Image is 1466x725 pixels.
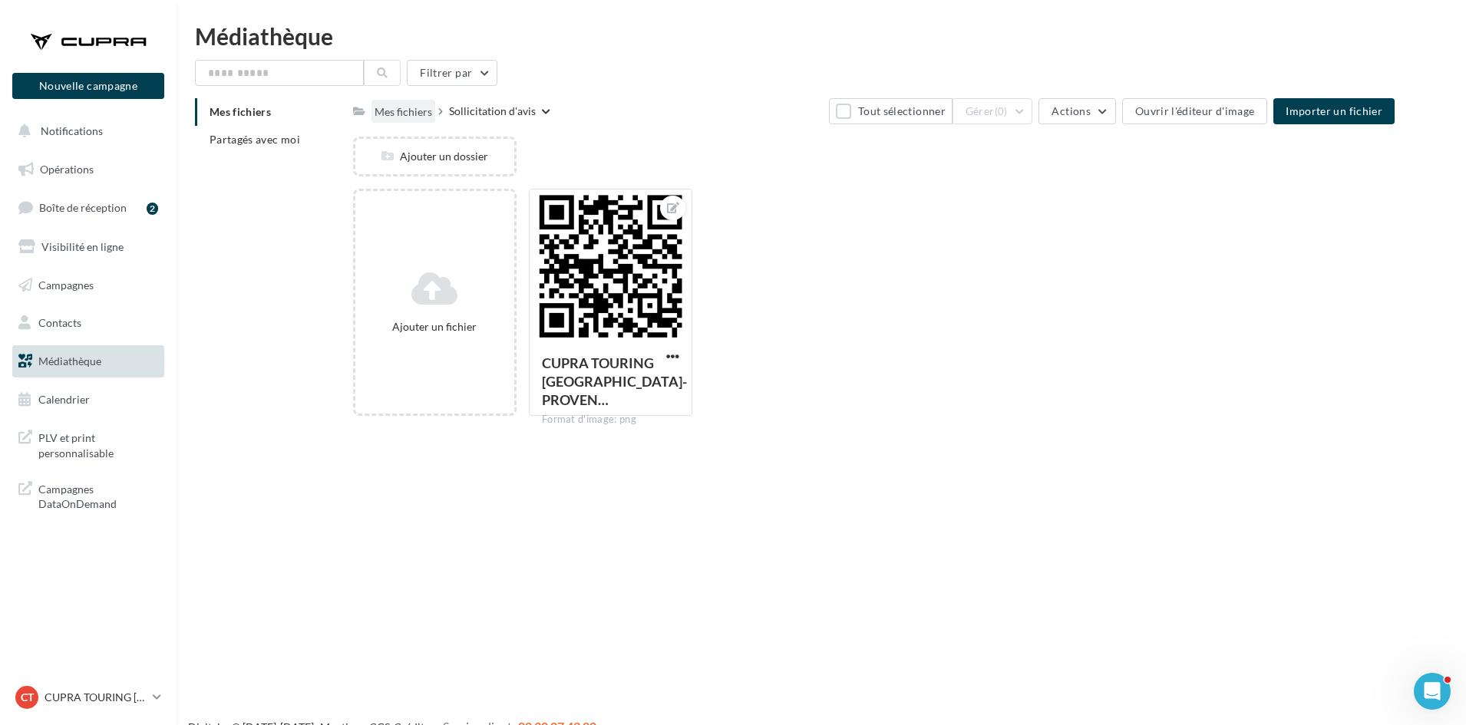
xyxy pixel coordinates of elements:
span: Boîte de réception [39,201,127,214]
span: Actions [1052,104,1090,117]
span: Médiathèque [38,354,101,367]
button: Filtrer par [407,60,497,86]
span: Partagés avec moi [210,133,300,146]
span: (0) [995,105,1008,117]
a: Opérations [9,153,167,186]
span: Importer un fichier [1286,104,1382,117]
div: 2 [147,203,158,215]
span: Notifications [41,124,103,137]
span: Mes fichiers [210,105,271,118]
p: CUPRA TOURING [GEOGRAPHIC_DATA] [45,690,147,705]
div: Médiathèque [195,25,1448,48]
div: Ajouter un fichier [362,319,508,334]
a: CT CUPRA TOURING [GEOGRAPHIC_DATA] [12,683,164,712]
span: Campagnes DataOnDemand [38,479,158,512]
div: Mes fichiers [375,104,432,120]
span: Opérations [40,163,94,176]
button: Tout sélectionner [829,98,952,124]
a: PLV et print personnalisable [9,421,167,466]
iframe: Intercom live chat [1414,673,1451,710]
button: Notifications [9,115,161,147]
span: Calendrier [38,393,90,406]
button: Ouvrir l'éditeur d'image [1122,98,1267,124]
a: Campagnes DataOnDemand [9,473,167,518]
span: Contacts [38,316,81,329]
div: Sollicitation d'avis [449,104,536,119]
span: CT [21,690,34,705]
a: Boîte de réception2 [9,191,167,224]
span: Visibilité en ligne [41,240,124,253]
button: Importer un fichier [1273,98,1395,124]
span: PLV et print personnalisable [38,427,158,460]
a: Calendrier [9,384,167,416]
span: Campagnes [38,278,94,291]
a: Contacts [9,307,167,339]
a: Visibilité en ligne [9,231,167,263]
a: Campagnes [9,269,167,302]
span: CUPRA TOURING AIX-EN-PROVENCE - Aix-en-Provence - 13290 - QR code sollicitation avis Google [542,354,687,408]
div: Format d'image: png [542,413,679,427]
button: Nouvelle campagne [12,73,164,99]
a: Médiathèque [9,345,167,377]
button: Gérer(0) [953,98,1033,124]
div: Ajouter un dossier [355,149,514,164]
button: Actions [1038,98,1115,124]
